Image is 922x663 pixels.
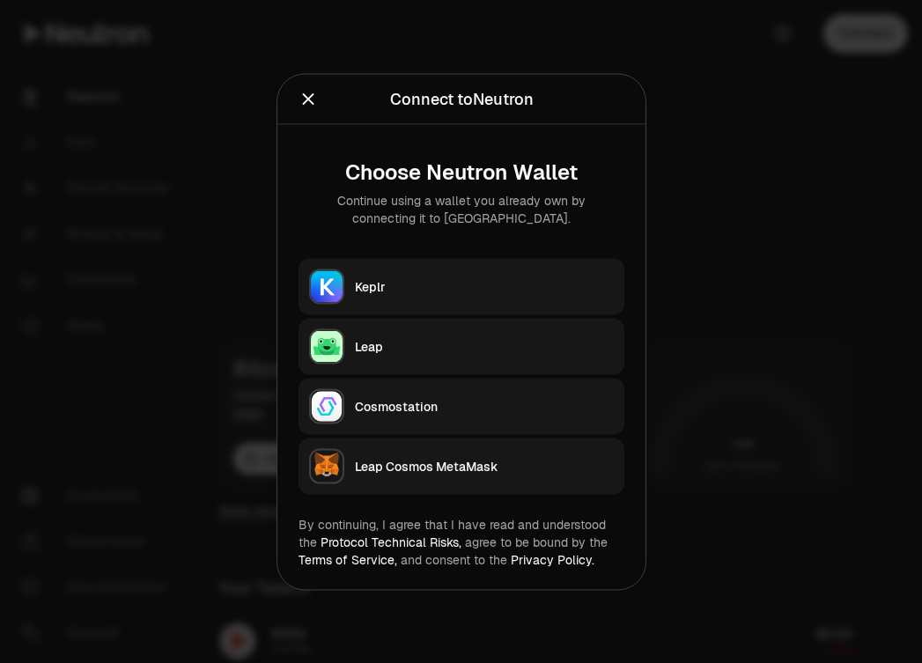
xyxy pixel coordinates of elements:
[313,159,610,184] div: Choose Neutron Wallet
[389,86,533,111] div: Connect to Neutron
[355,457,614,475] div: Leap Cosmos MetaMask
[355,277,614,295] div: Keplr
[299,515,624,568] div: By continuing, I agree that I have read and understood the agree to be bound by the and consent t...
[313,191,610,226] div: Continue using a wallet you already own by connecting it to [GEOGRAPHIC_DATA].
[299,551,397,567] a: Terms of Service,
[355,337,614,355] div: Leap
[355,397,614,415] div: Cosmostation
[299,86,318,111] button: Close
[321,534,461,549] a: Protocol Technical Risks,
[311,390,343,422] img: Cosmostation
[311,330,343,362] img: Leap
[311,270,343,302] img: Keplr
[311,450,343,482] img: Leap Cosmos MetaMask
[511,551,594,567] a: Privacy Policy.
[299,438,624,494] button: Leap Cosmos MetaMaskLeap Cosmos MetaMask
[299,318,624,374] button: LeapLeap
[299,258,624,314] button: KeplrKeplr
[299,378,624,434] button: CosmostationCosmostation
